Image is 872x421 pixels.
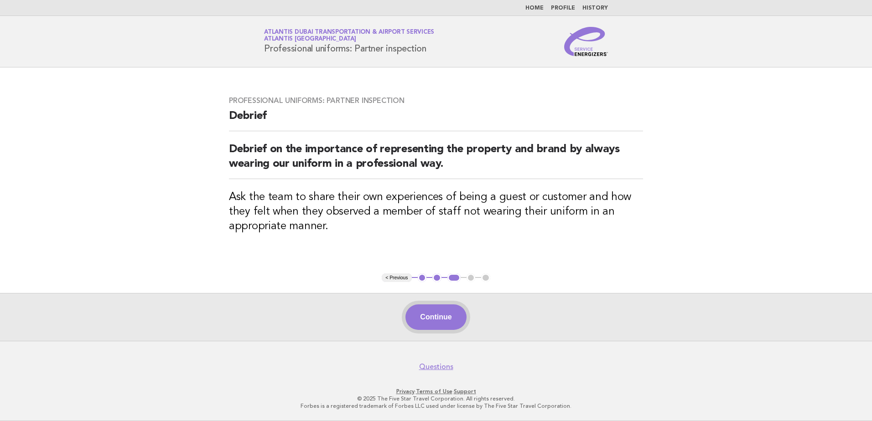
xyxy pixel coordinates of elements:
[582,5,608,11] a: History
[157,395,715,402] p: © 2025 The Five Star Travel Corporation. All rights reserved.
[551,5,575,11] a: Profile
[157,402,715,410] p: Forbes is a registered trademark of Forbes LLC used under license by The Five Star Travel Corpora...
[419,362,453,371] a: Questions
[396,388,415,395] a: Privacy
[447,273,461,282] button: 3
[264,36,356,42] span: Atlantis [GEOGRAPHIC_DATA]
[416,388,452,395] a: Terms of Use
[229,109,643,131] h2: Debrief
[382,273,411,282] button: < Previous
[264,29,434,42] a: Atlantis Dubai Transportation & Airport ServicesAtlantis [GEOGRAPHIC_DATA]
[454,388,476,395] a: Support
[432,273,441,282] button: 2
[405,304,466,330] button: Continue
[229,96,643,105] h3: Professional uniforms: Partner inspection
[229,190,643,234] h3: Ask the team to share their own experiences of being a guest or customer and how they felt when t...
[418,273,427,282] button: 1
[564,27,608,56] img: Service Energizers
[229,142,643,179] h2: Debrief on the importance of representing the property and brand by always wearing our uniform in...
[525,5,544,11] a: Home
[157,388,715,395] p: · ·
[264,30,434,53] h1: Professional uniforms: Partner inspection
